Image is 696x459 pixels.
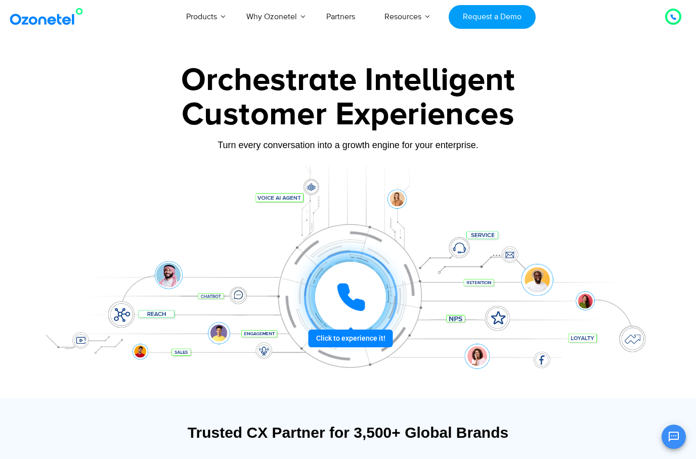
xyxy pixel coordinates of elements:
[449,5,535,29] a: Request a Demo
[662,425,686,449] button: Open chat
[32,140,664,151] div: Turn every conversation into a growth engine for your enterprise.
[37,424,659,441] div: Trusted CX Partner for 3,500+ Global Brands
[32,64,664,97] div: Orchestrate Intelligent
[32,90,664,139] div: Customer Experiences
